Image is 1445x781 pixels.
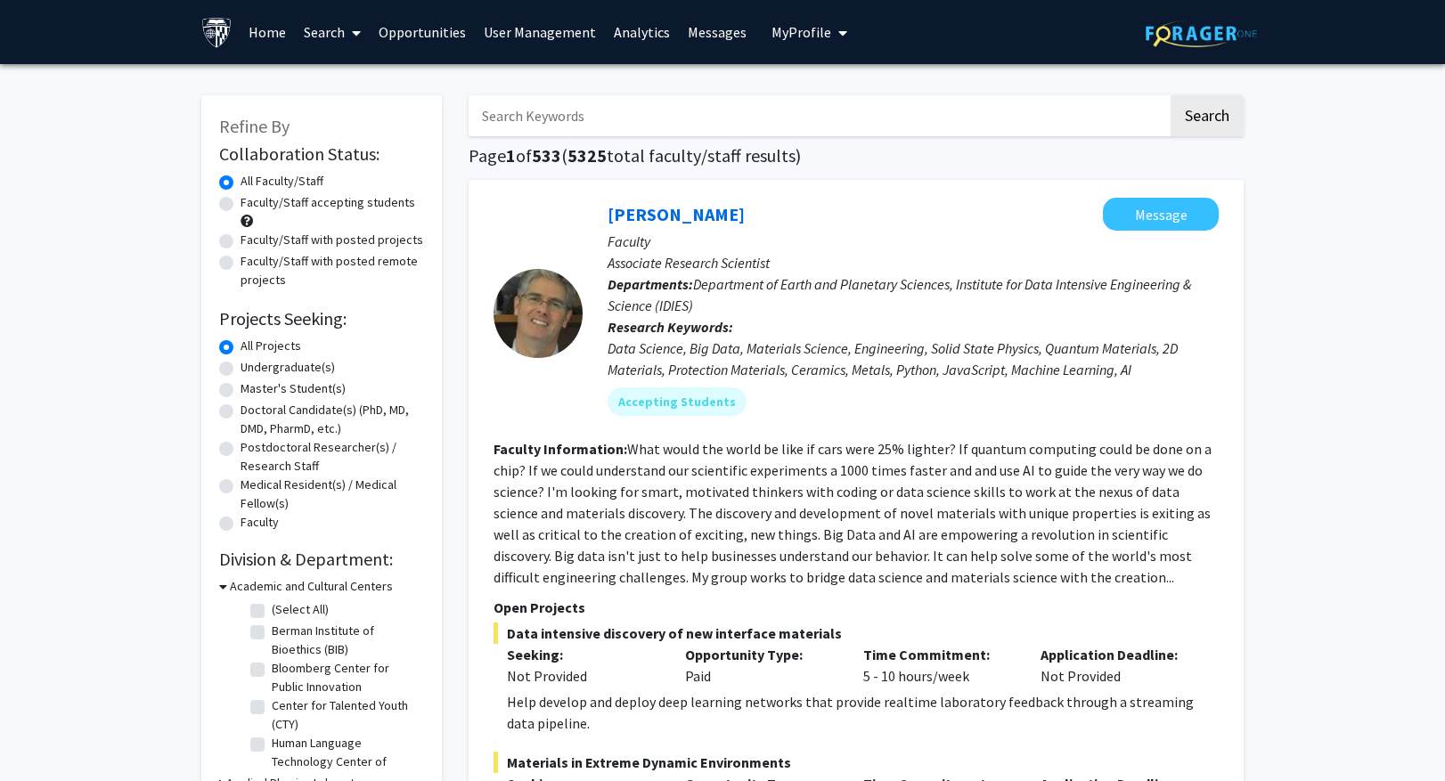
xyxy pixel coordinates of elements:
label: (Select All) [272,600,329,619]
label: Medical Resident(s) / Medical Fellow(s) [241,476,424,513]
input: Search Keywords [469,95,1168,136]
label: Faculty/Staff with posted projects [241,231,423,249]
div: Data Science, Big Data, Materials Science, Engineering, Solid State Physics, Quantum Materials, 2... [608,338,1219,380]
a: Messages [679,1,755,63]
button: Message David Elbert [1103,198,1219,231]
a: User Management [475,1,605,63]
img: Johns Hopkins University Logo [201,17,233,48]
img: ForagerOne Logo [1146,20,1257,47]
iframe: Chat [13,701,76,768]
p: Opportunity Type: [685,644,837,665]
b: Faculty Information: [494,440,627,458]
p: Associate Research Scientist [608,252,1219,273]
div: Not Provided [507,665,658,687]
span: 5325 [567,144,607,167]
label: Master's Student(s) [241,379,346,398]
div: Paid [672,644,850,687]
mat-chip: Accepting Students [608,387,747,416]
a: Opportunities [370,1,475,63]
p: Time Commitment: [863,644,1015,665]
a: Home [240,1,295,63]
span: 1 [506,144,516,167]
b: Departments: [608,275,693,293]
label: All Projects [241,337,301,355]
h2: Projects Seeking: [219,308,424,329]
p: Faculty [608,231,1219,252]
span: Department of Earth and Planetary Sciences, Institute for Data Intensive Engineering & Science (I... [608,275,1191,314]
a: Analytics [605,1,679,63]
div: 5 - 10 hours/week [850,644,1028,687]
h2: Collaboration Status: [219,143,424,165]
p: Application Deadline: [1041,644,1192,665]
label: Faculty/Staff with posted remote projects [241,252,424,289]
span: Materials in Extreme Dynamic Environments [494,752,1219,773]
fg-read-more: What would the world be like if cars were 25% lighter? If quantum computing could be done on a ch... [494,440,1212,586]
label: Center for Talented Youth (CTY) [272,696,420,734]
label: Faculty [241,513,279,532]
h2: Division & Department: [219,549,424,570]
span: 533 [532,144,561,167]
a: Search [295,1,370,63]
label: Berman Institute of Bioethics (BIB) [272,622,420,659]
h3: Academic and Cultural Centers [230,577,393,596]
label: Postdoctoral Researcher(s) / Research Staff [241,438,424,476]
b: Research Keywords: [608,318,733,336]
p: Open Projects [494,597,1219,618]
h1: Page of ( total faculty/staff results) [469,145,1244,167]
span: Data intensive discovery of new interface materials [494,622,1219,644]
button: Search [1171,95,1244,136]
label: Bloomberg Center for Public Innovation [272,659,420,696]
span: My Profile [771,23,831,41]
div: Not Provided [1027,644,1205,687]
label: All Faculty/Staff [241,172,323,191]
p: Seeking: [507,644,658,665]
label: Doctoral Candidate(s) (PhD, MD, DMD, PharmD, etc.) [241,401,424,438]
label: Faculty/Staff accepting students [241,193,415,212]
span: Refine By [219,115,290,137]
div: Help develop and deploy deep learning networks that provide realtime laboratory feedback through ... [507,691,1219,734]
label: Undergraduate(s) [241,358,335,377]
a: [PERSON_NAME] [608,203,745,225]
